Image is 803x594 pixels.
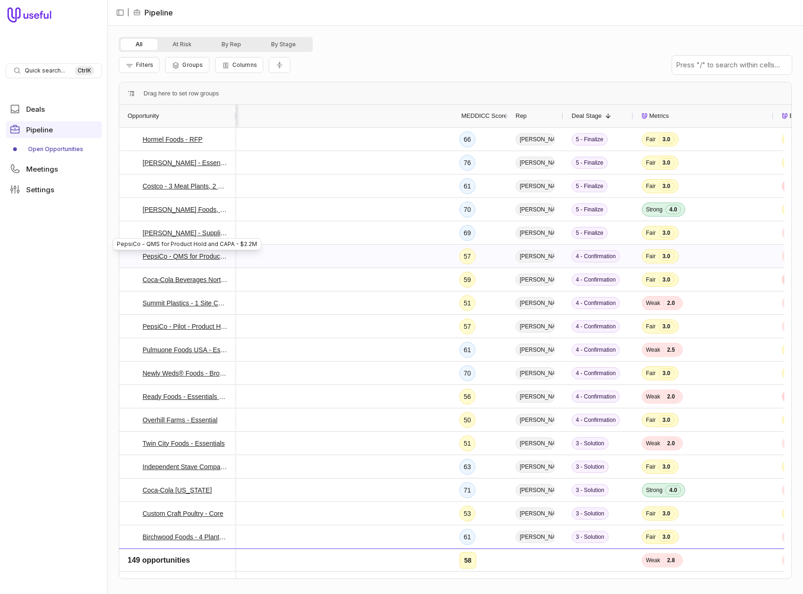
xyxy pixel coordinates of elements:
span: 5 - Finalize [572,157,608,169]
button: Columns [215,57,263,73]
span: [PERSON_NAME] [516,484,555,496]
span: [PERSON_NAME] [516,414,555,426]
div: 71 [464,485,471,496]
span: Fair [646,182,656,190]
a: [PERSON_NAME] Foods, Inc. - Essentials [143,204,228,215]
span: 2.0 [663,392,679,401]
span: [PERSON_NAME] [516,344,555,356]
div: 66 [464,134,471,145]
span: Fair [646,533,656,541]
div: 51 [464,438,471,449]
a: Settings [6,181,102,198]
span: 2.0 [663,298,679,308]
div: Metrics [642,105,765,127]
span: Weak [646,299,660,307]
div: 70 [464,368,471,379]
span: [PERSON_NAME] [516,531,555,543]
div: 61 [464,344,471,355]
span: Weak [646,393,660,400]
a: [PERSON_NAME] - Supplier + Essentials [143,227,228,239]
span: 3.0 [659,532,674,542]
div: 53 [464,508,471,519]
div: MEDDICC Score [459,105,499,127]
span: 3 - Solution [572,461,609,473]
span: 5 - Finalize [572,133,608,145]
div: 57 [464,321,471,332]
a: Coca-Cola Beverages Northeast, Inc - 2 plant 2025 [143,274,228,285]
span: 2.0 [663,439,679,448]
a: Meetings [6,160,102,177]
span: Fair [646,510,656,517]
span: Fair [646,159,656,167]
span: 3.0 [659,509,674,518]
span: [PERSON_NAME] [516,157,555,169]
input: Press "/" to search within cells... [672,56,792,74]
span: 2.5 [663,345,679,355]
span: Pipeline [26,126,53,133]
span: 5 - Finalize [572,203,608,216]
span: 3 - Solution [572,554,609,566]
a: Birchwood Foods - 4 Plant Essentials [143,531,228,543]
span: Weak [646,346,660,354]
span: [PERSON_NAME] [516,554,555,566]
a: Ready Foods - Essentials (4 Sites), Supplier [143,391,228,402]
a: [PERSON_NAME] - Essential (1->5 sites) [143,157,228,168]
span: 3.0 [659,228,674,238]
li: Pipeline [133,7,173,18]
span: [PERSON_NAME] [516,274,555,286]
a: Coca-Cola [US_STATE] [143,485,212,496]
span: [PERSON_NAME] [516,437,555,449]
div: 50 [464,414,471,426]
span: 4 - Confirmation [572,344,620,356]
span: [PERSON_NAME] [516,320,555,333]
span: 3.0 [659,275,674,284]
a: Pulmuone Foods USA - Essential (1 Site) [143,344,228,355]
span: [PERSON_NAME] [516,367,555,379]
button: Collapse sidebar [113,6,127,20]
span: Metrics [649,110,669,122]
button: All [121,39,158,50]
span: 4 - Confirmation [572,320,620,333]
span: [PERSON_NAME] [516,297,555,309]
span: Opportunity [128,110,159,122]
span: [PERSON_NAME] [516,133,555,145]
span: [PERSON_NAME] [516,507,555,520]
span: Deal Stage [572,110,602,122]
span: Drag here to set row groups [143,88,219,99]
span: Deals [26,106,45,113]
span: [PERSON_NAME] [516,227,555,239]
a: Costco - 3 Meat Plants, 2 Packing Plants [143,181,228,192]
div: 61 [464,181,471,192]
div: 57 [464,251,471,262]
span: Strong [646,206,662,213]
span: 5 - Finalize [572,227,608,239]
span: Fair [646,369,656,377]
span: 3.0 [659,322,674,331]
a: BHJ [GEOGRAPHIC_DATA] - Multi-Site Essentials [143,555,228,566]
span: Meetings [26,166,58,173]
a: Newly Weds® Foods - Broadview Facility Essential [143,368,228,379]
span: 4 - Confirmation [572,297,620,309]
button: By Stage [256,39,311,50]
span: 4 - Confirmation [572,250,620,262]
span: 4 - Confirmation [572,391,620,403]
span: Fair [646,276,656,283]
span: [PERSON_NAME] [516,461,555,473]
span: Strong [646,486,662,494]
a: Independent Stave Company - New Deal [143,461,228,472]
span: 3 - Solution [572,437,609,449]
div: 59 [464,555,471,566]
span: 3.0 [659,158,674,167]
span: 3 - Solution [572,507,609,520]
span: 4 - Confirmation [572,367,620,379]
div: PepsiCo - QMS for Product Hold and CAPA - $2.2M [113,238,261,250]
span: Fair [646,253,656,260]
div: 61 [464,531,471,543]
div: 59 [464,274,471,285]
span: 3 - Solution [572,484,609,496]
button: Group Pipeline [165,57,209,73]
span: Filters [136,61,153,68]
span: MEDDICC Score [461,110,507,122]
a: Pipeline [6,121,102,138]
button: Filter Pipeline [119,57,159,73]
